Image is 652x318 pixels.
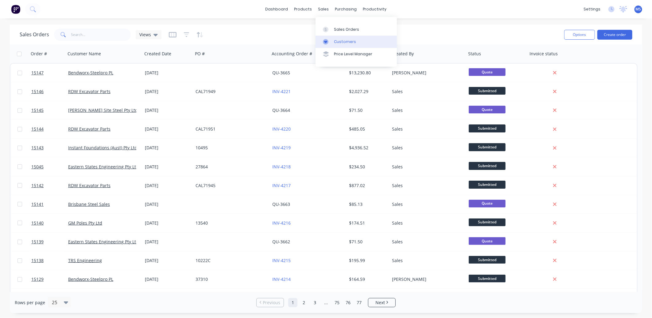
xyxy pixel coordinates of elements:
[392,126,460,132] div: Sales
[469,181,506,188] span: Submitted
[31,251,68,270] a: 15138
[349,239,385,245] div: $71.50
[272,51,312,57] div: Accounting Order #
[31,176,68,195] a: 15142
[145,257,191,264] div: [DATE]
[68,239,139,245] a: Eastern States Engineering Pty Ltd
[196,183,264,189] div: CAL71945
[145,145,191,151] div: [DATE]
[272,145,291,151] a: INV-4219
[392,239,460,245] div: Sales
[392,257,460,264] div: Sales
[299,298,309,307] a: Page 2
[332,298,342,307] a: Page 75
[145,107,191,113] div: [DATE]
[31,70,44,76] span: 15147
[196,88,264,95] div: CAL71949
[145,220,191,226] div: [DATE]
[145,201,191,207] div: [DATE]
[31,145,44,151] span: 15143
[315,5,332,14] div: sales
[263,300,281,306] span: Previous
[597,30,632,40] button: Create order
[145,183,191,189] div: [DATE]
[31,139,68,157] a: 15143
[392,276,460,282] div: [PERSON_NAME]
[469,143,506,151] span: Submitted
[145,276,191,282] div: [DATE]
[469,275,506,282] span: Submitted
[68,107,138,113] a: [PERSON_NAME] Site Steel Pty Ltd
[392,164,460,170] div: Sales
[31,214,68,232] a: 15140
[391,51,414,57] div: Created By
[272,257,291,263] a: INV-4215
[469,68,506,76] span: Quote
[196,126,264,132] div: CAL71951
[349,126,385,132] div: $485.05
[469,162,506,170] span: Submitted
[272,276,291,282] a: INV-4214
[468,51,481,57] div: Status
[31,195,68,214] a: 15141
[392,220,460,226] div: Sales
[31,51,47,57] div: Order #
[316,36,397,48] a: Customers
[272,164,291,170] a: INV-4218
[272,183,291,188] a: INV-4217
[272,126,291,132] a: INV-4220
[68,220,102,226] a: GM Poles Pty Ltd
[272,88,291,94] a: INV-4221
[392,70,460,76] div: [PERSON_NAME]
[196,164,264,170] div: 27864
[31,164,44,170] span: 15045
[332,5,360,14] div: purchasing
[196,257,264,264] div: 10222C
[68,164,139,170] a: Eastern States Engineering Pty Ltd
[31,233,68,251] a: 15139
[31,183,44,189] span: 15142
[375,300,385,306] span: Next
[349,183,385,189] div: $877.02
[316,23,397,35] a: Sales Orders
[349,220,385,226] div: $174.51
[195,51,205,57] div: PO #
[31,126,44,132] span: 15144
[31,220,44,226] span: 15140
[145,126,191,132] div: [DATE]
[349,145,385,151] div: $4,936.52
[636,6,641,12] span: MS
[31,289,68,307] a: 15137
[196,276,264,282] div: 37310
[196,145,264,151] div: 10495
[310,298,320,307] a: Page 3
[68,201,110,207] a: Brisbane Steel Sales
[288,298,297,307] a: Page 1 is your current page
[31,107,44,113] span: 15145
[349,70,385,76] div: $13,230.80
[355,298,364,307] a: Page 77
[254,298,398,307] ul: Pagination
[68,276,113,282] a: Bendworx-Steelpro PL
[68,183,111,188] a: RDW Excavator Parts
[11,5,20,14] img: Factory
[580,5,603,14] div: settings
[145,164,191,170] div: [DATE]
[15,300,45,306] span: Rows per page
[145,239,191,245] div: [DATE]
[31,120,68,138] a: 15144
[262,5,291,14] a: dashboard
[392,145,460,151] div: Sales
[469,256,506,264] span: Submitted
[349,257,385,264] div: $195.99
[71,29,131,41] input: Search...
[343,298,353,307] a: Page 76
[469,218,506,226] span: Submitted
[469,200,506,207] span: Quote
[31,101,68,120] a: 15145
[31,82,68,101] a: 15146
[272,107,290,113] a: QU-3664
[392,88,460,95] div: Sales
[20,32,49,37] h1: Sales Orders
[68,126,111,132] a: RDW Excavator Parts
